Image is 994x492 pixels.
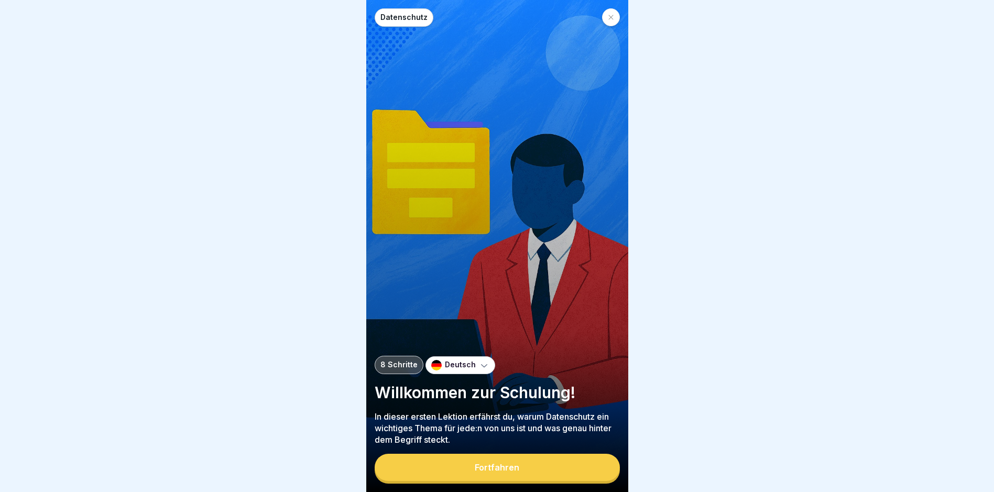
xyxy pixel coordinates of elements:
p: Deutsch [445,360,476,369]
p: Datenschutz [380,13,428,22]
p: 8 Schritte [380,360,418,369]
button: Fortfahren [375,454,620,481]
p: Willkommen zur Schulung! [375,382,620,402]
p: In dieser ersten Lektion erfährst du, warum Datenschutz ein wichtiges Thema für jede:n von uns is... [375,411,620,445]
img: de.svg [431,360,442,370]
div: Fortfahren [475,463,519,472]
